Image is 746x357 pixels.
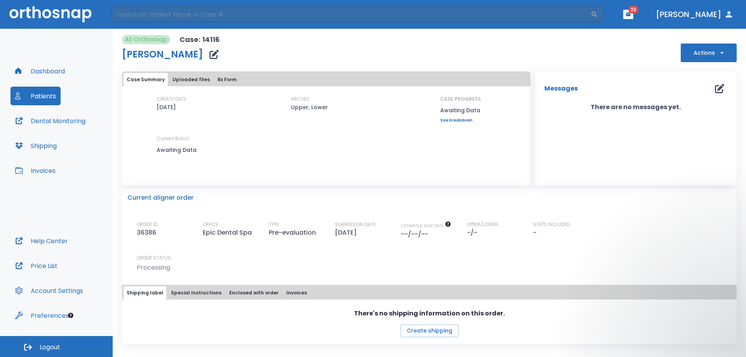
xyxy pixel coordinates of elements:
p: [DATE] [335,228,360,237]
p: CASE PROGRESS [440,96,481,103]
button: Invoices [10,161,60,180]
p: UPPER/LOWER [467,221,498,228]
p: [DATE] [157,103,176,112]
div: tabs [124,286,735,300]
button: Actions [681,44,737,62]
p: Processing [137,263,170,272]
p: Awaiting Data [440,106,481,115]
p: --/--/-- [401,230,431,239]
p: There are no messages yet. [535,103,737,112]
p: Case: 14116 [180,35,220,44]
p: - [533,228,537,237]
p: ORDER STATUS [137,254,731,261]
p: Epic Dental Spa [203,228,255,237]
button: Account Settings [10,281,88,300]
p: At Orthosnap [125,35,167,44]
p: ORDER ID [137,221,157,228]
button: Rx Form [214,73,240,86]
a: See breakdown [440,118,481,123]
button: Uploaded files [169,73,213,86]
button: Shipping label [124,286,166,300]
button: Case Summary [124,73,168,86]
p: CREATE DATE [157,96,186,103]
button: [PERSON_NAME] [653,7,737,21]
input: Search by Patient Name or Case # [111,7,591,22]
button: Special Instructions [168,286,225,300]
h1: [PERSON_NAME] [122,50,203,59]
span: 23 [628,6,638,14]
span: The date will be available after approving treatment plan [401,223,451,229]
div: Tooltip anchor [67,312,74,319]
button: Invoices [283,286,310,300]
p: Current Batch [157,135,227,142]
button: Dashboard [10,62,70,80]
button: Price List [10,256,62,275]
img: Orthosnap [9,6,92,22]
button: Patients [10,87,61,105]
button: Shipping [10,136,61,155]
button: Dental Monitoring [10,111,90,130]
div: tabs [124,73,529,86]
p: TYPE [269,221,279,228]
p: Awaiting Data [157,145,227,155]
p: Messages [544,84,578,93]
p: Upper, Lower [291,103,328,112]
p: SUBMISSION DATE [335,221,376,228]
button: Help Center [10,232,73,250]
button: Create shipping [401,324,458,337]
p: -/- [467,228,480,237]
button: Preferences [10,306,73,325]
button: Enclosed with order [226,286,282,300]
p: STEPS INCLUDED [533,221,570,228]
p: ARCHES [291,96,310,103]
p: 36386 [137,228,159,237]
span: Logout [40,343,60,352]
p: There's no shipping information on this order. [354,309,505,318]
p: OFFICE [203,221,218,228]
p: Pre-evaluation [269,228,319,237]
p: Current aligner order [127,193,193,202]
